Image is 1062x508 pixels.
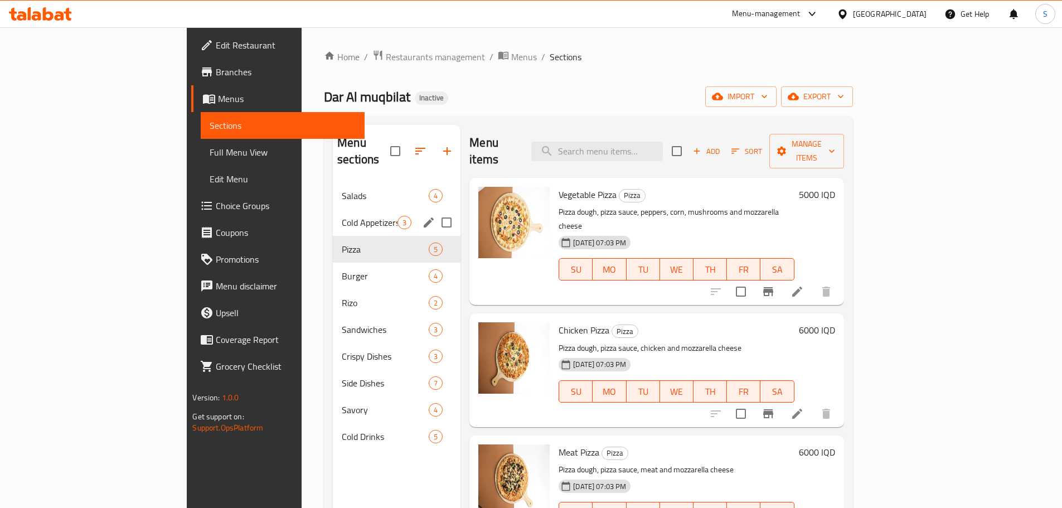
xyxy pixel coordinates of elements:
[216,38,355,52] span: Edit Restaurant
[201,112,364,139] a: Sections
[397,216,411,229] div: items
[498,50,537,64] a: Menus
[364,50,368,64] li: /
[729,143,765,160] button: Sort
[333,316,460,343] div: Sandwiches3
[559,186,617,203] span: Vegetable Pizza
[191,299,364,326] a: Upsell
[731,262,756,278] span: FR
[342,216,397,229] div: Cold Appetizers
[688,143,724,160] button: Add
[429,243,443,256] div: items
[210,146,355,159] span: Full Menu View
[813,278,840,305] button: delete
[191,353,364,380] a: Grocery Checklist
[192,409,244,424] span: Get support on:
[429,405,442,415] span: 4
[216,226,355,239] span: Coupons
[760,258,794,280] button: SA
[429,298,442,308] span: 2
[791,285,804,298] a: Edit menu item
[853,8,927,20] div: [GEOGRAPHIC_DATA]
[698,262,722,278] span: TH
[727,380,760,403] button: FR
[799,187,835,202] h6: 5000 IQD
[755,400,782,427] button: Branch-specific-item
[760,380,794,403] button: SA
[342,323,429,336] span: Sandwiches
[333,178,460,454] nav: Menu sections
[342,296,429,309] span: Rizo
[333,343,460,370] div: Crispy Dishes3
[602,447,628,460] div: Pizza
[333,423,460,450] div: Cold Drinks5
[429,378,442,389] span: 7
[342,189,429,202] div: Salads
[755,278,782,305] button: Branch-specific-item
[429,244,442,255] span: 5
[799,444,835,460] h6: 6000 IQD
[333,396,460,423] div: Savory4
[727,258,760,280] button: FR
[420,214,437,231] button: edit
[478,187,550,258] img: Vegetable Pizza
[372,50,485,64] a: Restaurants management
[765,262,789,278] span: SA
[559,205,794,233] p: Pizza dough, pizza sauce, peppers, corn, mushrooms and mozzarella cheese
[698,384,722,400] span: TH
[729,402,753,425] span: Select to update
[333,263,460,289] div: Burger4
[324,84,410,109] span: Dar Al muqbilat
[192,420,263,435] a: Support.OpsPlatform
[597,384,622,400] span: MO
[791,407,804,420] a: Edit menu item
[191,246,364,273] a: Promotions
[665,139,688,163] span: Select section
[201,139,364,166] a: Full Menu View
[559,380,593,403] button: SU
[429,430,443,443] div: items
[691,145,721,158] span: Add
[731,384,756,400] span: FR
[216,360,355,373] span: Grocery Checklist
[631,384,656,400] span: TU
[660,258,694,280] button: WE
[429,269,443,283] div: items
[559,322,609,338] span: Chicken Pizza
[627,380,660,403] button: TU
[342,403,429,417] span: Savory
[191,32,364,59] a: Edit Restaurant
[790,90,844,104] span: export
[218,92,355,105] span: Menus
[593,258,626,280] button: MO
[559,444,599,461] span: Meat Pizza
[660,380,694,403] button: WE
[333,236,460,263] div: Pizza5
[729,280,753,303] span: Select to update
[398,217,411,228] span: 3
[714,90,768,104] span: import
[597,262,622,278] span: MO
[342,376,429,390] span: Side Dishes
[559,341,794,355] p: Pizza dough, pizza sauce, chicken and mozzarella cheese
[429,325,442,335] span: 3
[342,243,429,256] div: Pizza
[210,172,355,186] span: Edit Menu
[333,289,460,316] div: Rizo2
[429,271,442,282] span: 4
[732,7,801,21] div: Menu-management
[429,351,442,362] span: 3
[469,134,517,168] h2: Menu items
[724,143,769,160] span: Sort items
[1043,8,1048,20] span: S
[781,86,853,107] button: export
[324,50,852,64] nav: breadcrumb
[333,370,460,396] div: Side Dishes7
[415,93,448,103] span: Inactive
[333,209,460,236] div: Cold Appetizers3edit
[612,325,638,338] div: Pizza
[342,350,429,363] span: Crispy Dishes
[386,50,485,64] span: Restaurants management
